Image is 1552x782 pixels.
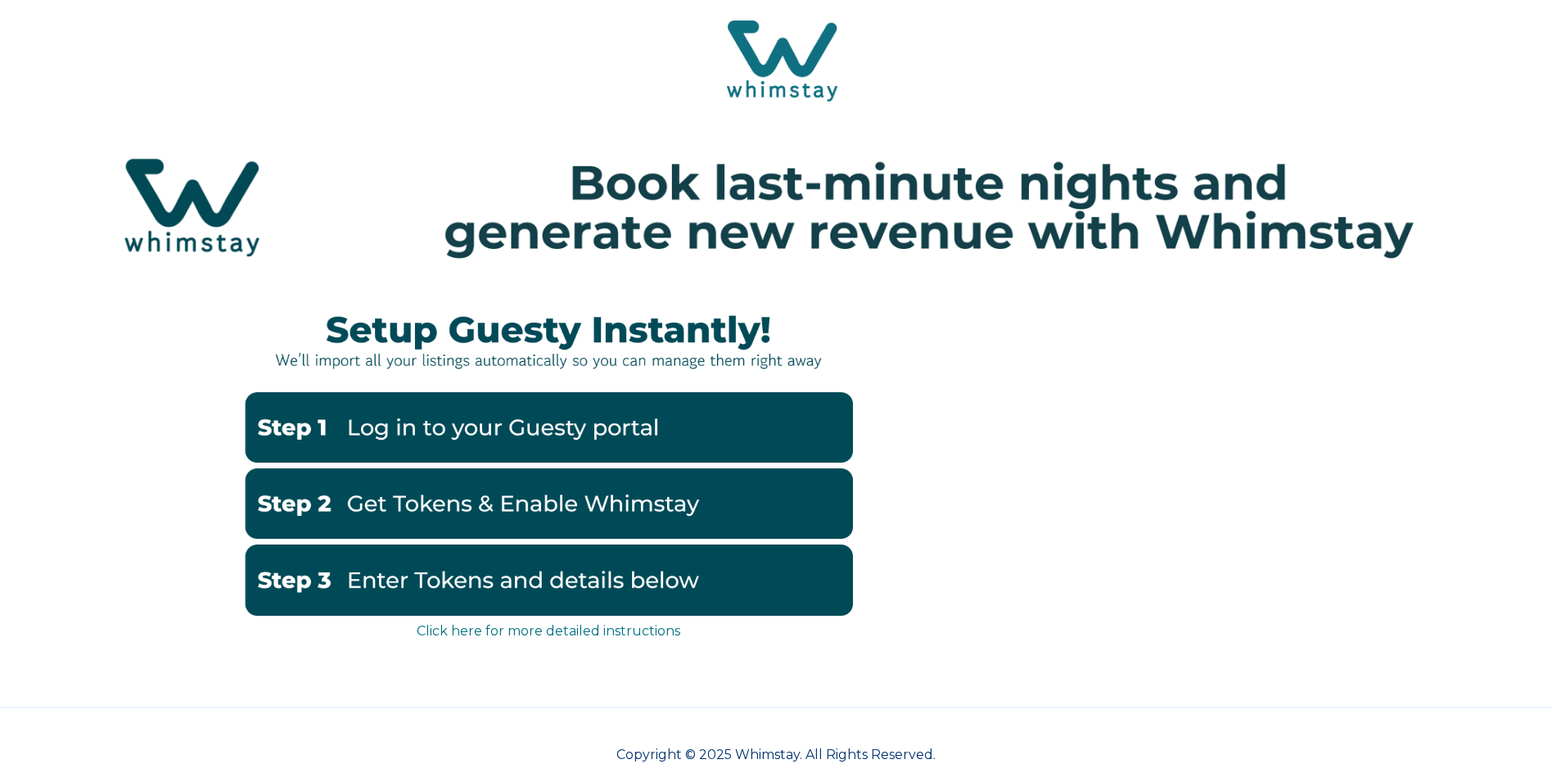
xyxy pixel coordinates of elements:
img: Hubspot header for SSOB (4) [16,127,1536,288]
img: EnterbelowGuesty [244,545,853,615]
p: Copyright © 2025 Whimstay. All Rights Reserved. [244,745,1308,765]
img: Guestystep1-2 [244,392,853,463]
a: Click here for more detailed instructions [417,623,680,639]
img: instantlyguesty [244,293,853,385]
img: GuestyTokensandenable [244,468,853,539]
